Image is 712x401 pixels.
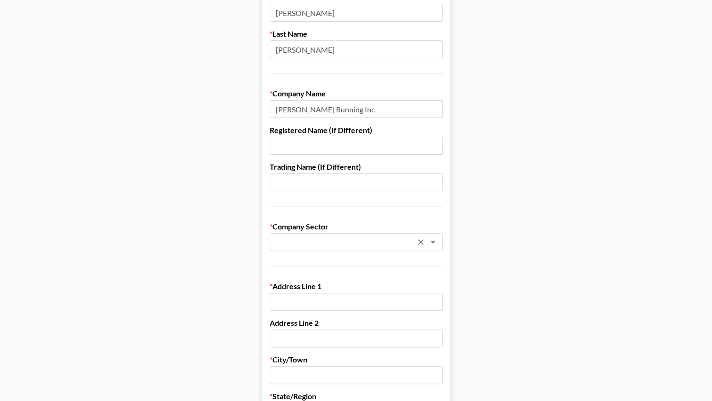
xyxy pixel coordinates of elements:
[270,162,443,172] label: Trading Name (If Different)
[270,355,443,364] label: City/Town
[426,236,440,249] button: Open
[400,236,411,248] keeper-lock: Open Keeper Popup
[429,103,440,115] keeper-lock: Open Keeper Popup
[270,126,443,135] label: Registered Name (If Different)
[270,392,443,401] label: State/Region
[270,89,443,98] label: Company Name
[270,29,443,39] label: Last Name
[270,222,443,231] label: Company Sector
[270,282,443,291] label: Address Line 1
[270,318,443,328] label: Address Line 2
[414,236,427,249] button: Clear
